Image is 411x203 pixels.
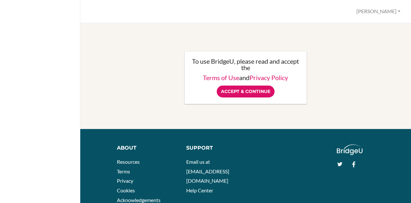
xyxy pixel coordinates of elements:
[191,58,301,71] p: To use BridgeU, please read and accept the
[117,187,135,193] a: Cookies
[191,74,301,81] p: and
[186,159,229,184] a: Email us at [EMAIL_ADDRESS][DOMAIN_NAME]
[217,86,275,97] input: Accept & Continue
[337,144,363,155] img: logo_white@2x-f4f0deed5e89b7ecb1c2cc34c3e3d731f90f0f143d5ea2071677605dd97b5244.png
[186,187,213,193] a: Help Center
[117,178,133,184] a: Privacy
[117,197,161,203] a: Acknowledgements
[117,144,176,152] div: About
[117,168,130,174] a: Terms
[203,74,239,81] a: Terms of Use
[249,74,288,81] a: Privacy Policy
[117,159,140,165] a: Resources
[354,5,403,17] button: [PERSON_NAME]
[186,144,241,152] div: Support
